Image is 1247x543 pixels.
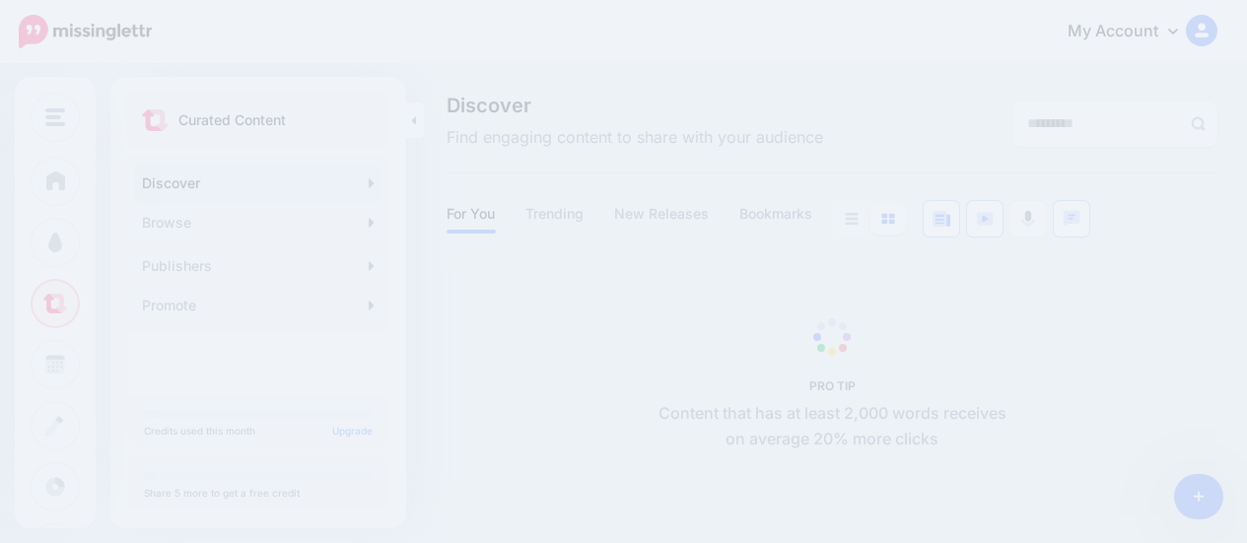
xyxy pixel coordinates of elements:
img: chat-square-blue.png [1063,210,1080,227]
a: New Releases [614,202,710,226]
h5: PRO TIP [648,378,1017,393]
a: Trending [525,202,585,226]
img: Missinglettr [19,15,152,48]
span: Discover [447,96,823,115]
img: microphone-grey.png [1021,210,1035,228]
a: For You [447,202,496,226]
img: search-grey-6.png [1191,116,1206,131]
p: Curated Content [178,108,286,132]
img: list-grey.png [845,213,859,225]
img: video-blue.png [976,212,994,226]
a: Promote [134,286,382,325]
a: Publishers [134,246,382,286]
img: grid-blue.png [881,213,895,225]
img: menu.png [45,108,65,126]
a: My Account [1048,8,1217,56]
a: Bookmarks [739,202,813,226]
span: Find engaging content to share with your audience [447,125,823,151]
a: Browse [134,203,382,242]
img: article-blue.png [933,211,950,227]
a: Discover [134,164,382,203]
p: Content that has at least 2,000 words receives on average 20% more clicks [648,401,1017,452]
img: curate.png [142,109,169,131]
